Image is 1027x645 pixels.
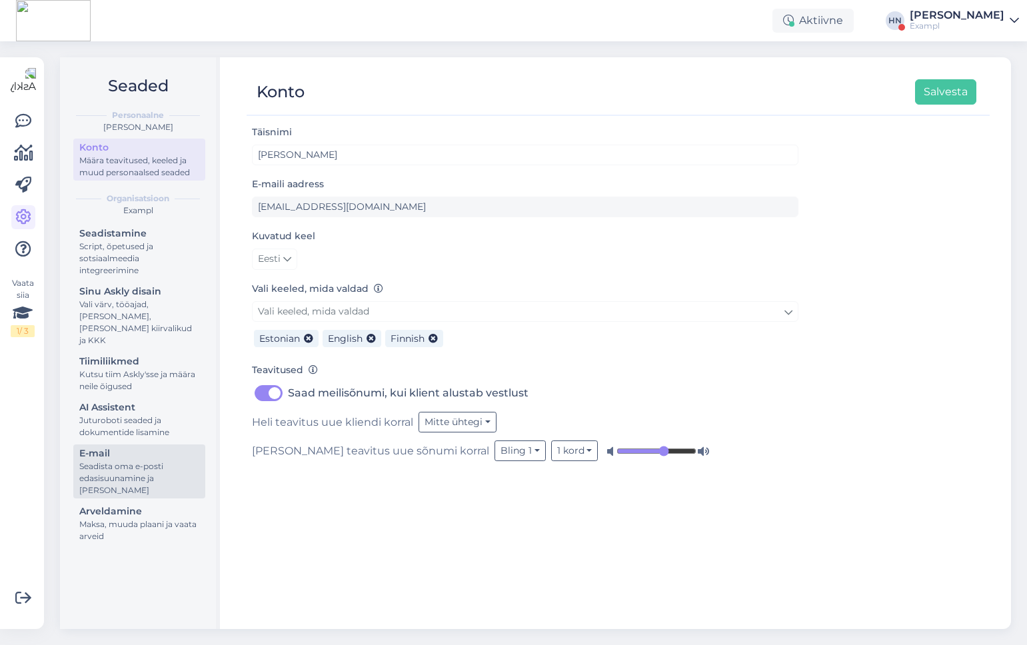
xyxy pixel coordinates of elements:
label: Vali keeled, mida valdad [252,282,383,296]
div: Sinu Askly disain [79,285,199,299]
input: Sisesta e-maili aadress [252,197,798,217]
div: Arveldamine [79,504,199,518]
div: Script, õpetused ja sotsiaalmeedia integreerimine [79,241,199,277]
div: Exampl [71,205,205,217]
input: Sisesta nimi [252,145,798,165]
button: Bling 1 [495,440,546,461]
div: Seadistamine [79,227,199,241]
img: Askly Logo [11,68,36,93]
div: Konto [79,141,199,155]
button: Salvesta [915,79,976,105]
div: Aktiivne [772,9,854,33]
a: E-mailSeadista oma e-posti edasisuunamine ja [PERSON_NAME] [73,444,205,498]
a: Eesti [252,249,297,270]
div: Heli teavitus uue kliendi korral [252,412,798,432]
a: SeadistamineScript, õpetused ja sotsiaalmeedia integreerimine [73,225,205,279]
div: Kutsu tiim Askly'sse ja määra neile õigused [79,368,199,392]
span: Vali keeled, mida valdad [258,305,369,317]
span: English [328,332,363,344]
label: Kuvatud keel [252,229,315,243]
div: Määra teavitused, keeled ja muud personaalsed seaded [79,155,199,179]
div: Vaata siia [11,277,35,337]
div: Konto [257,79,305,105]
div: HN [886,11,904,30]
div: Maksa, muuda plaani ja vaata arveid [79,518,199,542]
div: E-mail [79,446,199,460]
div: Exampl [910,21,1004,31]
span: Eesti [258,252,281,267]
button: 1 kord [551,440,598,461]
div: [PERSON_NAME] [910,10,1004,21]
b: Personaalne [112,109,164,121]
a: Sinu Askly disainVali värv, tööajad, [PERSON_NAME], [PERSON_NAME] kiirvalikud ja KKK [73,283,205,348]
a: Vali keeled, mida valdad [252,301,798,322]
label: Saad meilisõnumi, kui klient alustab vestlust [288,382,528,404]
div: Juturoboti seaded ja dokumentide lisamine [79,414,199,438]
button: Mitte ühtegi [419,412,497,432]
h2: Seaded [71,73,205,99]
span: Finnish [391,332,425,344]
a: KontoMäära teavitused, keeled ja muud personaalsed seaded [73,139,205,181]
label: Teavitused [252,363,318,377]
a: [PERSON_NAME]Exampl [910,10,1019,31]
div: Vali värv, tööajad, [PERSON_NAME], [PERSON_NAME] kiirvalikud ja KKK [79,299,199,346]
div: AI Assistent [79,400,199,414]
a: AI AssistentJuturoboti seaded ja dokumentide lisamine [73,398,205,440]
div: Tiimiliikmed [79,354,199,368]
a: TiimiliikmedKutsu tiim Askly'sse ja määra neile õigused [73,352,205,394]
span: Estonian [259,332,300,344]
label: E-maili aadress [252,177,324,191]
label: Täisnimi [252,125,292,139]
div: Seadista oma e-posti edasisuunamine ja [PERSON_NAME] [79,460,199,496]
div: 1 / 3 [11,325,35,337]
a: ArveldamineMaksa, muuda plaani ja vaata arveid [73,502,205,544]
div: [PERSON_NAME] teavitus uue sõnumi korral [252,440,798,461]
b: Organisatsioon [107,193,169,205]
div: [PERSON_NAME] [71,121,205,133]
